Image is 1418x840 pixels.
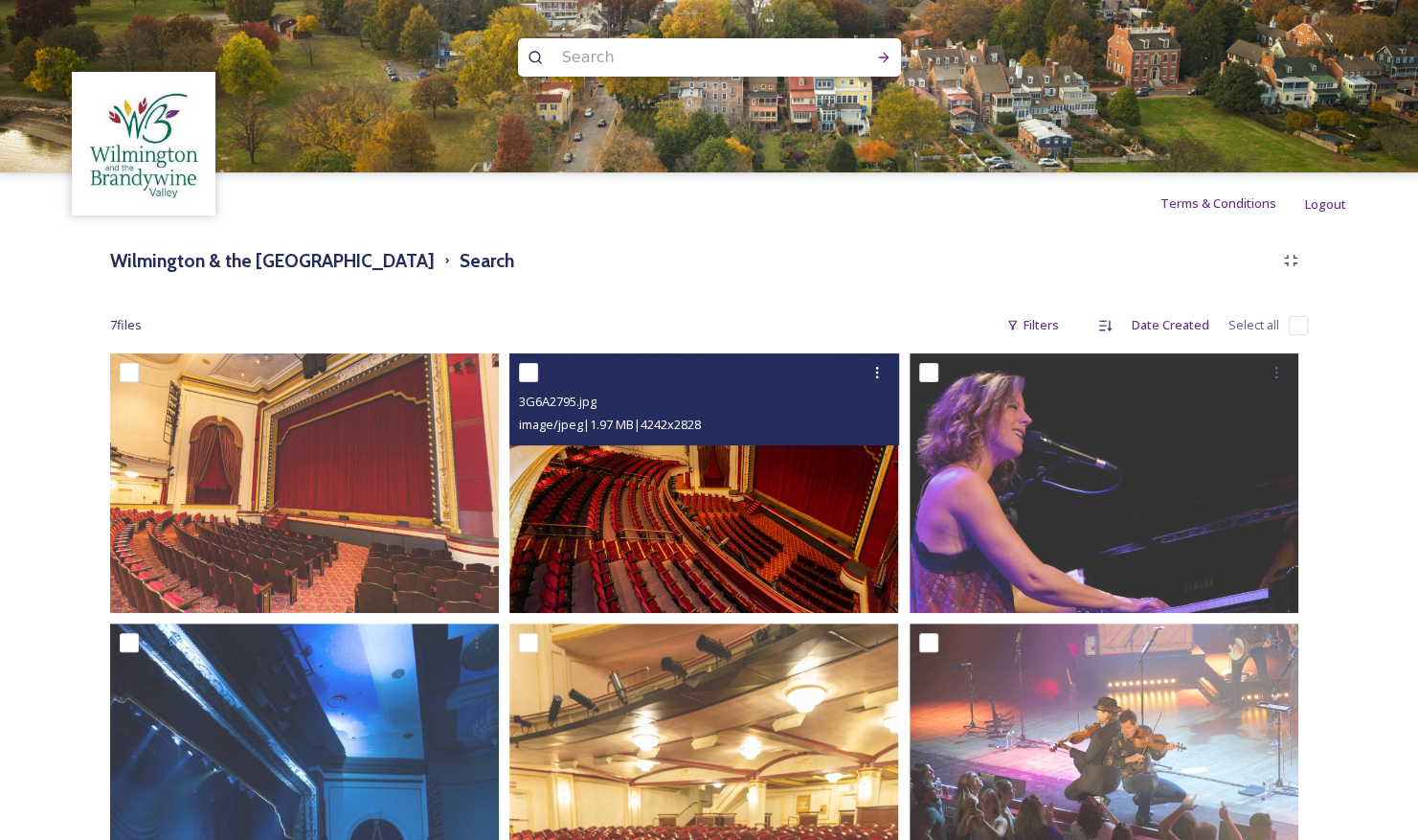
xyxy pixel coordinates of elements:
img: download%20%281%29.jpeg [75,75,214,214]
span: Select all [1228,316,1279,334]
img: 3G6A2723.jpg [110,353,499,613]
div: Date Created [1122,306,1219,344]
img: SarahMcLachlan_18-19.jpg [910,353,1298,612]
input: Search [552,36,815,79]
span: Logout [1305,195,1346,213]
span: 7 file s [110,316,142,334]
span: Terms & Conditions [1160,194,1276,212]
span: 3G6A2795.jpg [519,393,596,410]
a: Terms & Conditions [1160,192,1305,215]
h3: Search [460,247,514,275]
div: Filters [997,306,1069,344]
img: 3G6A2795.jpg [509,353,898,613]
span: image/jpeg | 1.97 MB | 4242 x 2828 [519,416,701,433]
h3: Wilmington & the [GEOGRAPHIC_DATA] [110,247,435,275]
